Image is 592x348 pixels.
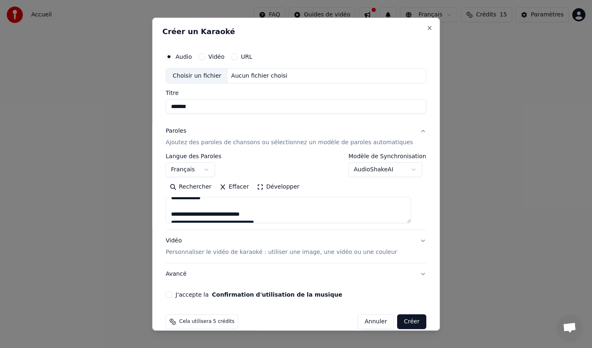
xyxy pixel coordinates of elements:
[166,138,413,147] p: Ajoutez des paroles de chansons ou sélectionnez un modèle de paroles automatiques
[176,292,342,297] label: J'accepte la
[349,153,426,159] label: Modèle de Synchronisation
[162,28,430,35] h2: Créer un Karaoké
[166,230,426,263] button: VidéoPersonnaliser le vidéo de karaoké : utiliser une image, une vidéo ou une couleur
[166,90,426,96] label: Titre
[208,53,224,59] label: Vidéo
[166,263,426,285] button: Avancé
[215,180,253,194] button: Effacer
[241,53,252,59] label: URL
[358,314,394,329] button: Annuler
[398,314,426,329] button: Créer
[166,237,397,256] div: Vidéo
[212,292,342,297] button: J'accepte la
[228,71,291,80] div: Aucun fichier choisi
[166,127,186,135] div: Paroles
[179,318,234,325] span: Cela utilisera 5 crédits
[166,153,426,230] div: ParolesAjoutez des paroles de chansons ou sélectionnez un modèle de paroles automatiques
[166,180,215,194] button: Rechercher
[166,153,222,159] label: Langue des Paroles
[176,53,192,59] label: Audio
[253,180,304,194] button: Développer
[166,68,228,83] div: Choisir un fichier
[166,120,426,153] button: ParolesAjoutez des paroles de chansons ou sélectionnez un modèle de paroles automatiques
[166,248,397,256] p: Personnaliser le vidéo de karaoké : utiliser une image, une vidéo ou une couleur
